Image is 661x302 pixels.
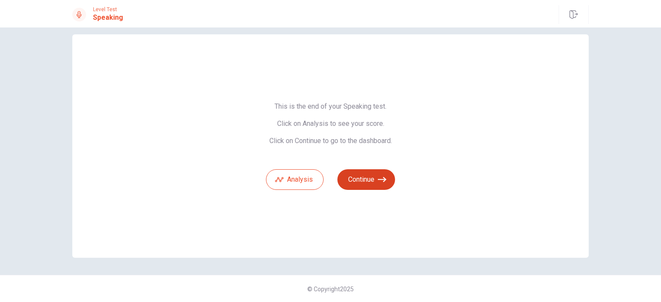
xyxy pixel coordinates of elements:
button: Continue [337,169,395,190]
span: This is the end of your Speaking test. Click on Analysis to see your score. Click on Continue to ... [266,102,395,145]
span: Level Test [93,6,123,12]
button: Analysis [266,169,324,190]
span: © Copyright 2025 [307,286,354,293]
h1: Speaking [93,12,123,23]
